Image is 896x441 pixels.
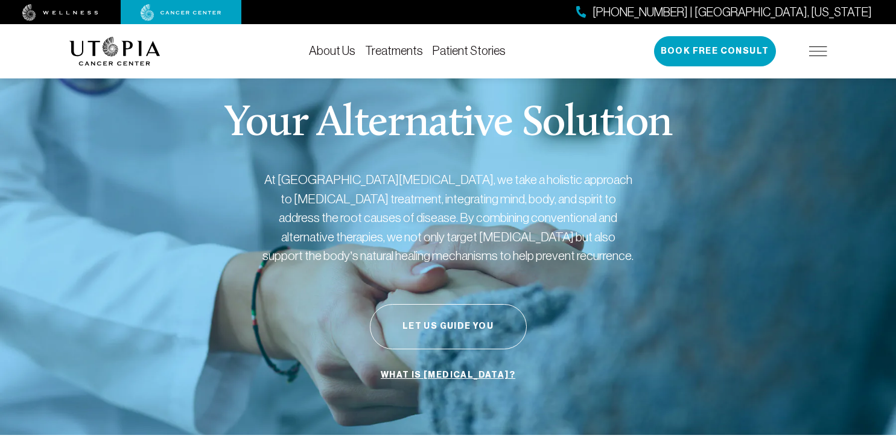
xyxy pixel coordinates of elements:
img: wellness [22,4,98,21]
img: logo [69,37,160,66]
a: About Us [309,44,355,57]
span: [PHONE_NUMBER] | [GEOGRAPHIC_DATA], [US_STATE] [593,4,872,21]
img: cancer center [141,4,221,21]
a: Patient Stories [433,44,506,57]
a: What is [MEDICAL_DATA]? [378,364,518,387]
button: Book Free Consult [654,36,776,66]
button: Let Us Guide You [370,304,527,349]
p: At [GEOGRAPHIC_DATA][MEDICAL_DATA], we take a holistic approach to [MEDICAL_DATA] treatment, inte... [261,170,635,265]
p: Your Alternative Solution [224,103,672,146]
a: Treatments [365,44,423,57]
img: icon-hamburger [809,46,827,56]
a: [PHONE_NUMBER] | [GEOGRAPHIC_DATA], [US_STATE] [576,4,872,21]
